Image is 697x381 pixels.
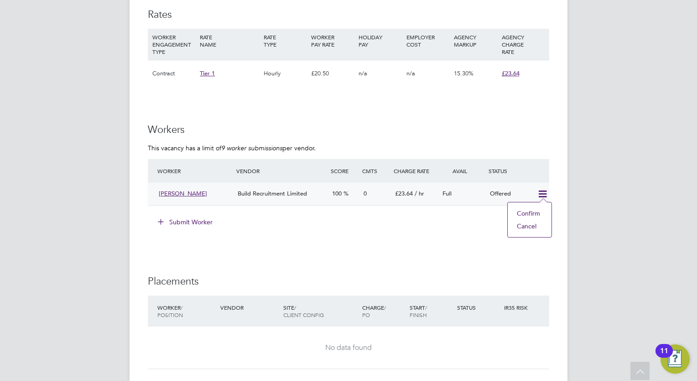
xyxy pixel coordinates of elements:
[356,29,404,53] div: HOLIDAY PAY
[360,163,391,179] div: Cmts
[410,304,427,318] span: / Finish
[309,60,356,87] div: £20.50
[148,144,549,152] p: This vacancy has a limit of per vendor.
[221,144,282,152] em: 9 worker submissions
[157,343,540,353] div: No data found
[360,299,407,323] div: Charge
[283,304,324,318] span: / Client Config
[502,69,520,77] span: £23.64
[157,304,183,318] span: / Position
[404,29,452,53] div: EMPLOYER COST
[661,344,690,374] button: Open Resource Center, 11 new notifications
[455,299,502,316] div: Status
[486,163,549,179] div: Status
[218,299,281,316] div: Vendor
[502,299,533,316] div: IR35 Risk
[150,60,198,87] div: Contract
[309,29,356,53] div: WORKER PAY RATE
[512,220,547,233] li: Cancel
[159,190,207,197] span: [PERSON_NAME]
[391,163,439,179] div: Charge Rate
[452,29,499,53] div: AGENCY MARKUP
[148,123,549,137] h3: Workers
[660,351,668,363] div: 11
[155,299,218,323] div: Worker
[512,207,547,220] li: Confirm
[148,275,549,288] h3: Placements
[332,190,342,197] span: 100
[281,299,360,323] div: Site
[151,215,220,229] button: Submit Worker
[328,163,360,179] div: Score
[442,190,452,197] span: Full
[406,69,415,77] span: n/a
[359,69,367,77] span: n/a
[198,29,261,53] div: RATE NAME
[486,186,534,201] div: Offered
[499,29,547,60] div: AGENCY CHARGE RATE
[395,190,413,197] span: £23.64
[261,29,309,53] div: RATE TYPE
[148,8,549,21] h3: Rates
[150,29,198,60] div: WORKER ENGAGEMENT TYPE
[439,163,486,179] div: Avail
[200,69,215,77] span: Tier 1
[238,190,307,197] span: Build Recruitment Limited
[362,304,386,318] span: / PO
[261,60,309,87] div: Hourly
[234,163,328,179] div: Vendor
[454,69,473,77] span: 15.30%
[415,190,424,197] span: / hr
[407,299,455,323] div: Start
[155,163,234,179] div: Worker
[364,190,367,197] span: 0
